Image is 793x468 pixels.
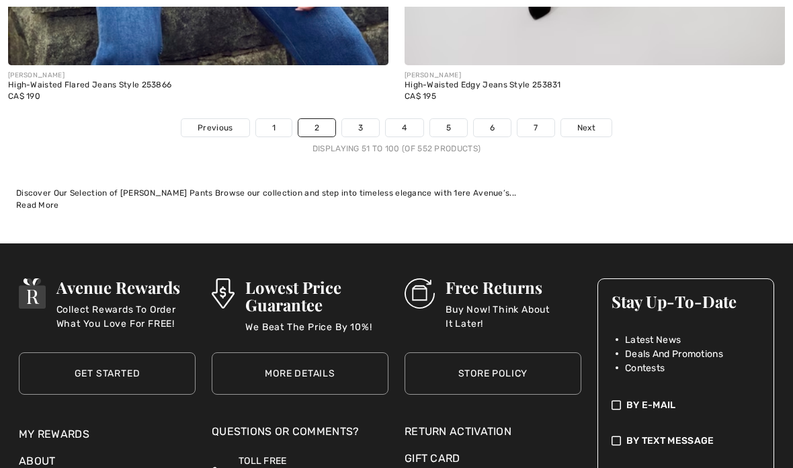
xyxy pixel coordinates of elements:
[256,119,292,136] a: 1
[430,119,467,136] a: 5
[577,122,595,134] span: Next
[405,91,436,101] span: CA$ 195
[625,347,723,361] span: Deals And Promotions
[56,278,196,296] h3: Avenue Rewards
[19,278,46,309] img: Avenue Rewards
[19,352,196,395] a: Get Started
[245,320,388,347] p: We Beat The Price By 10%!
[8,91,40,101] span: CA$ 190
[625,333,681,347] span: Latest News
[212,352,388,395] a: More Details
[212,278,235,309] img: Lowest Price Guarantee
[405,424,581,440] a: Return Activation
[517,119,554,136] a: 7
[626,398,676,412] span: By E-mail
[198,122,233,134] span: Previous
[625,361,665,375] span: Contests
[405,278,435,309] img: Free Returns
[626,434,714,448] span: By Text Message
[245,278,388,313] h3: Lowest Price Guarantee
[446,303,581,329] p: Buy Now! Think About It Later!
[405,81,785,90] div: High-Waisted Edgy Jeans Style 253831
[405,71,785,81] div: [PERSON_NAME]
[212,424,388,446] div: Questions or Comments?
[298,119,335,136] a: 2
[181,119,249,136] a: Previous
[56,303,196,329] p: Collect Rewards To Order What You Love For FREE!
[474,119,511,136] a: 6
[16,187,777,199] div: Discover Our Selection of [PERSON_NAME] Pants Browse our collection and step into timeless elegan...
[561,119,612,136] a: Next
[16,200,59,210] span: Read More
[386,119,423,136] a: 4
[8,71,388,81] div: [PERSON_NAME]
[612,398,621,412] img: check
[612,434,621,448] img: check
[446,278,581,296] h3: Free Returns
[612,292,760,310] h3: Stay Up-To-Date
[19,428,89,440] a: My Rewards
[405,451,581,467] a: Gift Card
[342,119,379,136] a: 3
[8,81,388,90] div: High-Waisted Flared Jeans Style 253866
[405,352,581,395] a: Store Policy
